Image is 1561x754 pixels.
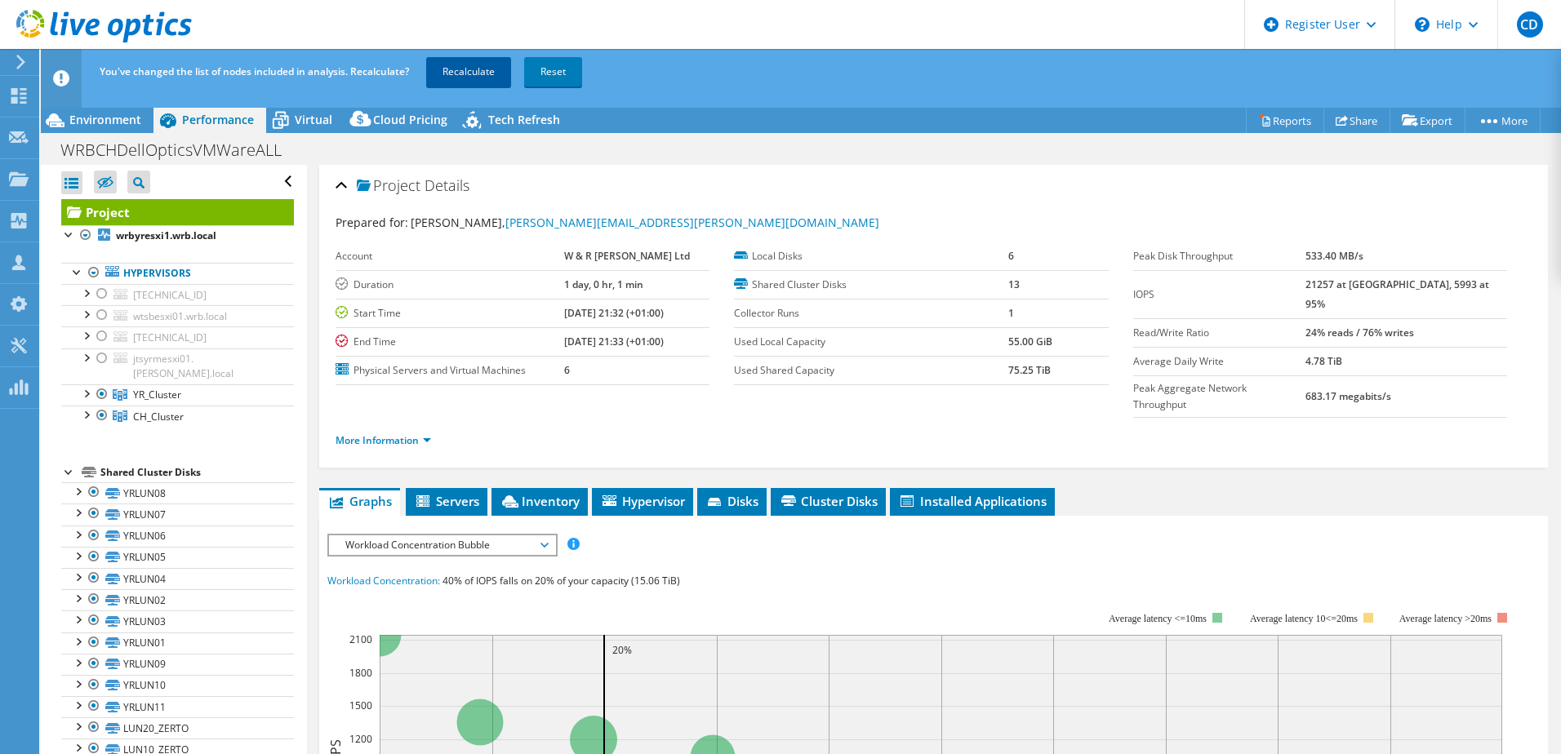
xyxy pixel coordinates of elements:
label: IOPS [1133,286,1305,303]
b: 21257 at [GEOGRAPHIC_DATA], 5993 at 95% [1305,277,1489,311]
label: Start Time [336,305,565,322]
label: Account [336,248,565,264]
span: Performance [182,112,254,127]
span: jtsyrmesxi01.[PERSON_NAME].local [133,352,233,380]
a: LUN20_ZERTO [61,717,294,738]
span: Graphs [327,493,392,509]
span: Workload Concentration: [327,574,440,588]
a: YRLUN10 [61,675,294,696]
a: YR_Cluster [61,384,294,406]
a: [TECHNICAL_ID] [61,284,294,305]
b: 4.78 TiB [1305,354,1342,368]
b: W & R [PERSON_NAME] Ltd [564,249,690,263]
span: Workload Concentration Bubble [337,535,547,555]
b: 1 [1008,306,1014,320]
a: YRLUN04 [61,568,294,589]
label: Peak Disk Throughput [1133,248,1305,264]
a: More Information [336,433,431,447]
span: Installed Applications [898,493,1047,509]
a: Project [61,199,294,225]
span: Inventory [500,493,580,509]
text: 20% [612,643,632,657]
a: YRLUN05 [61,547,294,568]
b: 55.00 GiB [1008,335,1052,348]
a: Reset [524,57,582,86]
label: Used Shared Capacity [734,362,1008,379]
label: Duration [336,277,565,293]
svg: \n [1415,17,1430,32]
a: wtsbesxi01.wrb.local [61,305,294,326]
text: 2100 [349,632,372,646]
label: Average Daily Write [1133,353,1305,370]
span: Details [425,175,469,195]
a: YRLUN08 [61,482,294,503]
span: You've changed the list of nodes included in analysis. Recalculate? [100,64,409,78]
b: 75.25 TiB [1008,363,1051,377]
div: Shared Cluster Disks [100,463,294,482]
a: CH_Cluster [61,406,294,427]
b: 6 [564,363,570,377]
span: wtsbesxi01.wrb.local [133,309,227,323]
a: YRLUN06 [61,526,294,547]
span: CH_Cluster [133,410,184,424]
b: [DATE] 21:32 (+01:00) [564,306,664,320]
label: Prepared for: [336,215,408,230]
a: Hypervisors [61,263,294,284]
span: Tech Refresh [488,112,560,127]
a: [TECHNICAL_ID] [61,326,294,348]
b: 13 [1008,277,1020,291]
a: [PERSON_NAME][EMAIL_ADDRESS][PERSON_NAME][DOMAIN_NAME] [505,215,879,230]
label: Collector Runs [734,305,1008,322]
label: End Time [336,334,565,350]
span: Project [357,178,420,194]
span: Servers [414,493,479,509]
span: Hypervisor [600,493,685,509]
b: [DATE] 21:33 (+01:00) [564,335,664,348]
label: Local Disks [734,248,1008,264]
text: 1200 [349,732,372,746]
a: Reports [1246,108,1324,133]
h1: WRBCHDellOpticsVMWareALL [53,141,307,159]
span: [TECHNICAL_ID] [133,330,207,344]
label: Shared Cluster Disks [734,277,1008,293]
span: Cluster Disks [779,493,878,509]
span: Disks [705,493,758,509]
span: YR_Cluster [133,388,181,401]
label: Physical Servers and Virtual Machines [336,362,565,379]
b: wrbyresxi1.wrb.local [116,228,216,242]
a: Share [1323,108,1390,133]
a: YRLUN11 [61,696,294,717]
a: YRLUN02 [61,589,294,610]
text: 1800 [349,666,372,680]
label: Peak Aggregate Network Throughput [1133,380,1305,413]
a: jtsyrmesxi01.[PERSON_NAME].local [61,348,294,384]
a: More [1465,108,1541,133]
a: Recalculate [426,57,511,86]
b: 6 [1008,249,1014,263]
span: Cloud Pricing [373,112,447,127]
span: CD [1517,11,1543,38]
b: 24% reads / 76% writes [1305,326,1414,339]
span: Environment [69,112,141,127]
b: 1 day, 0 hr, 1 min [564,277,643,291]
a: YRLUN03 [61,610,294,632]
span: [PERSON_NAME], [411,215,879,230]
label: Used Local Capacity [734,334,1008,350]
b: 683.17 megabits/s [1305,389,1391,403]
tspan: Average latency 10<=20ms [1250,613,1358,624]
span: [TECHNICAL_ID] [133,288,207,302]
span: 40% of IOPS falls on 20% of your capacity (15.06 TiB) [443,574,680,588]
a: wrbyresxi1.wrb.local [61,225,294,246]
b: 533.40 MB/s [1305,249,1363,263]
span: Virtual [295,112,332,127]
tspan: Average latency <=10ms [1109,613,1207,624]
a: Export [1390,108,1465,133]
a: YRLUN07 [61,503,294,525]
text: Average latency >20ms [1399,613,1492,624]
a: YRLUN09 [61,654,294,675]
text: 1500 [349,699,372,712]
label: Read/Write Ratio [1133,325,1305,341]
a: YRLUN01 [61,632,294,654]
